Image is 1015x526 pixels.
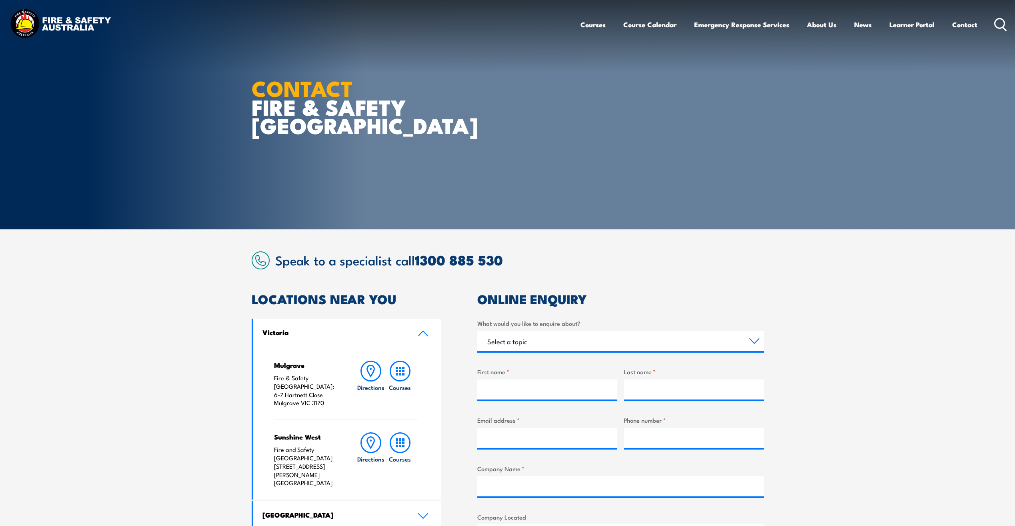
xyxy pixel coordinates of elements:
[581,14,606,35] a: Courses
[262,510,406,519] h4: [GEOGRAPHIC_DATA]
[624,367,764,376] label: Last name
[252,293,441,304] h2: LOCATIONS NEAR YOU
[694,14,789,35] a: Emergency Response Services
[274,361,341,369] h4: Mulgrave
[477,512,764,522] label: Company Located
[252,71,353,104] strong: CONTACT
[275,253,764,267] h2: Speak to a specialist call
[415,249,503,270] a: 1300 885 530
[477,293,764,304] h2: ONLINE ENQUIRY
[389,455,411,463] h6: Courses
[274,446,341,487] p: Fire and Safety [GEOGRAPHIC_DATA] [STREET_ADDRESS][PERSON_NAME] [GEOGRAPHIC_DATA]
[854,14,872,35] a: News
[477,319,764,328] label: What would you like to enquire about?
[274,374,341,407] p: Fire & Safety [GEOGRAPHIC_DATA]: 6-7 Hartnett Close Mulgrave VIC 3170
[389,383,411,391] h6: Courses
[807,14,837,35] a: About Us
[477,464,764,473] label: Company Name
[356,432,385,487] a: Directions
[889,14,935,35] a: Learner Portal
[262,328,406,337] h4: Victoria
[252,78,449,135] h1: FIRE & SAFETY [GEOGRAPHIC_DATA]
[386,432,414,487] a: Courses
[952,14,977,35] a: Contact
[357,383,384,391] h6: Directions
[477,416,617,425] label: Email address
[624,416,764,425] label: Phone number
[274,432,341,441] h4: Sunshine West
[623,14,677,35] a: Course Calendar
[477,367,617,376] label: First name
[356,361,385,407] a: Directions
[386,361,414,407] a: Courses
[357,455,384,463] h6: Directions
[253,319,441,348] a: Victoria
